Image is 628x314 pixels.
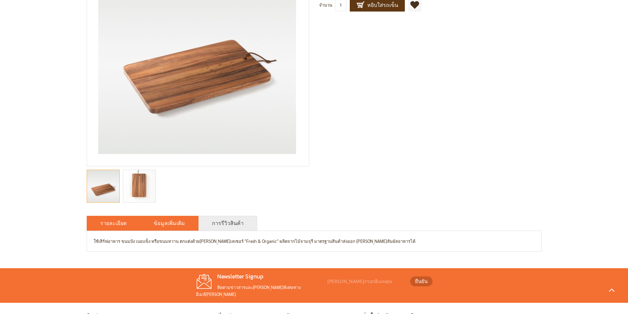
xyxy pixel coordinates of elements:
[605,284,618,298] a: Go to Top
[154,219,185,227] a: ข้อมูลเพิ่มเติม
[123,166,156,206] div: Fresh เขียงเสิร์ฟขนมปัง แซนด์วิช เนยแข็ง หรืออาหารแห้งต่างๆ
[415,277,428,285] span: ยืนยัน
[196,273,324,280] h4: Newsletter Signup
[123,170,156,202] img: Fresh เขียงเสิร์ฟขนมปัง แซนด์วิช เนยแข็ง หรืออาหารแห้งต่างๆ
[212,219,244,227] a: การรีวิวสินค้า
[94,238,535,245] div: ใช้เสิร์ฟอาหาร ขนมปัง เนยแข็ง หรือขนมหวาน ตกแต่งด้วย[PERSON_NAME]เลเซอร์ "Fresh & Organic" ผลิตจา...
[410,276,433,286] button: ยืนยัน
[196,284,324,298] p: ติดตามข่าวสารและ[PERSON_NAME]พิเศษทางอีเมล์[PERSON_NAME]
[100,219,127,227] a: รายละเอียด
[319,2,332,8] span: จำนวน
[356,1,398,9] span: หยิบใส่รถเข็น
[87,166,123,206] div: Fresh เขียงเสิร์ฟขนมปัง แซนด์วิช เนยแข็ง หรืออาหารแห้งต่างๆ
